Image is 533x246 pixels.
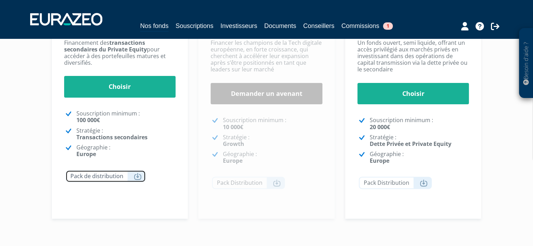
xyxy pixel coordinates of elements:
[64,40,176,66] p: Financement des pour accéder à des portefeuilles matures et diversifiés.
[66,170,146,182] a: Pack de distribution
[211,40,322,73] p: Financer les champions de la Tech digitale européenne, en forte croissance, qui cherchent à accél...
[370,117,469,130] p: Souscription minimum :
[220,21,257,31] a: Investisseurs
[370,140,451,148] strong: Dette Privée et Private Equity
[223,134,322,147] p: Stratégie :
[341,21,393,31] a: Commissions1
[522,32,530,95] p: Besoin d'aide ?
[223,117,322,130] p: Souscription minimum :
[223,151,322,164] p: Géographie :
[30,13,102,26] img: 1732889491-logotype_eurazeo_blanc_rvb.png
[359,177,432,189] a: Pack Distribution
[370,123,390,131] strong: 20 000€
[370,134,469,147] p: Stratégie :
[383,22,393,30] span: 1
[212,177,285,189] a: Pack Distribution
[357,40,469,73] p: Un fonds ouvert, semi liquide, offrant un accès privilégié aux marchés privés en investissant dan...
[64,76,176,98] a: Choisir
[370,151,469,164] p: Géographie :
[223,123,243,131] strong: 10 000€
[370,157,389,164] strong: Europe
[223,157,242,164] strong: Europe
[76,150,96,158] strong: Europe
[211,83,322,105] a: Demander un avenant
[76,127,176,141] p: Stratégie :
[76,116,100,124] strong: 100 000€
[76,133,148,141] strong: Transactions secondaires
[357,83,469,105] a: Choisir
[223,140,244,148] strong: Growth
[76,110,176,124] p: Souscription minimum :
[176,21,213,31] a: Souscriptions
[140,21,169,32] a: Nos fonds
[76,144,176,157] p: Géographie :
[303,21,334,31] a: Conseillers
[64,39,147,53] strong: transactions secondaires du Private Equity
[264,21,296,31] a: Documents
